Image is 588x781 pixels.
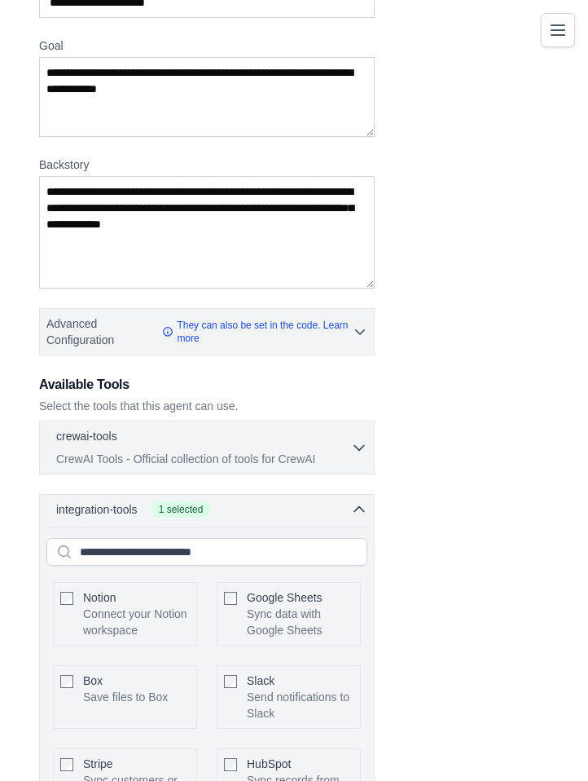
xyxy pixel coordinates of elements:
p: crewai-tools [56,428,117,444]
p: Sync data with Google Sheets [247,606,353,638]
span: Box [83,674,103,687]
a: They can also be set in the code. Learn more [162,319,353,345]
span: Notion [83,591,116,604]
label: Goal [39,38,375,54]
h3: Available Tools [39,375,375,395]
p: Select the tools that this agent can use. [39,398,375,414]
button: Toggle navigation [541,13,575,47]
span: Advanced Configuration [46,315,156,348]
span: Google Sheets [247,591,323,604]
p: CrewAI Tools - Official collection of tools for CrewAI [56,451,351,467]
button: crewai-tools CrewAI Tools - Official collection of tools for CrewAI [46,428,367,467]
span: integration-tools [56,501,138,518]
span: Slack [247,674,274,687]
button: integration-tools 1 selected [46,501,367,518]
p: Send notifications to Slack [247,689,353,721]
span: HubSpot [247,757,291,770]
label: Backstory [39,157,375,173]
span: Stripe [83,757,113,770]
p: Save files to Box [83,689,168,705]
span: 1 selected [151,501,212,518]
button: Advanced Configuration They can also be set in the code. Learn more [40,309,374,355]
p: Connect your Notion workspace [83,606,190,638]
